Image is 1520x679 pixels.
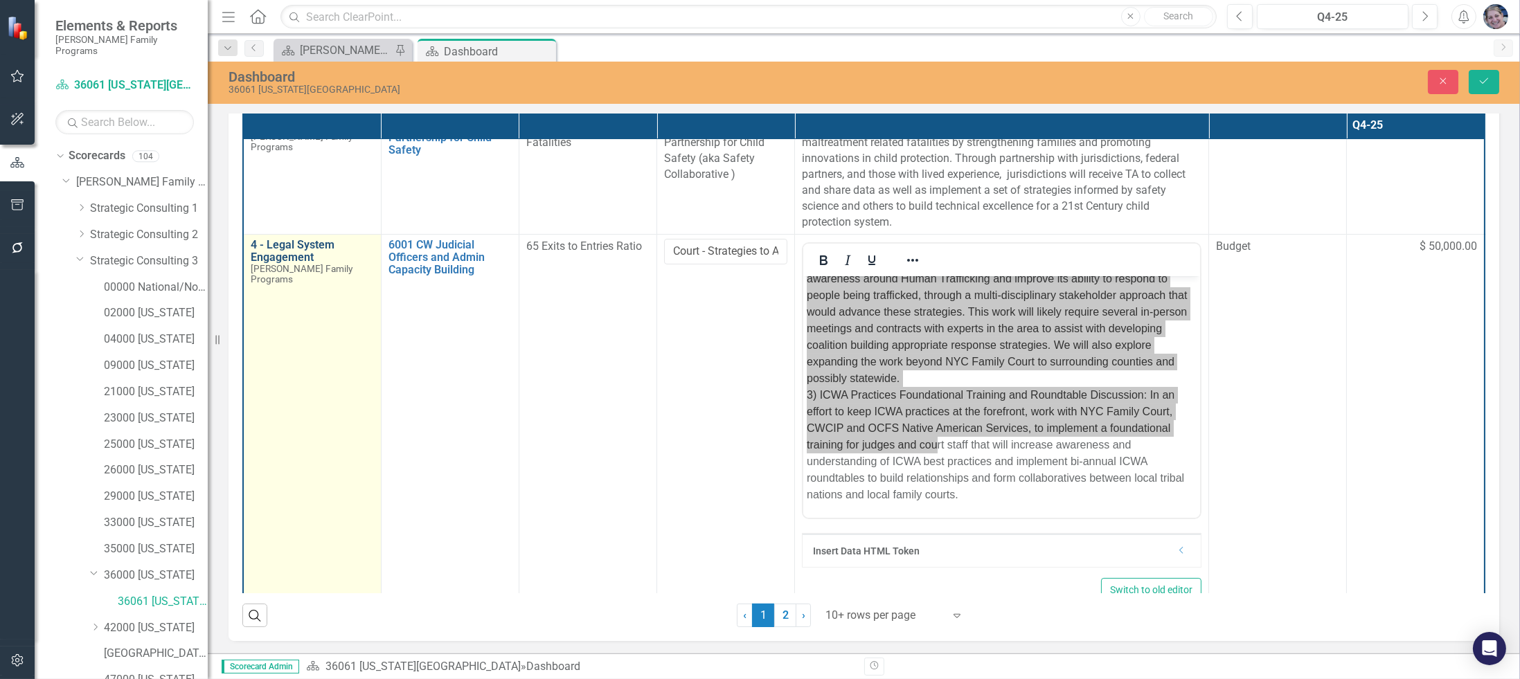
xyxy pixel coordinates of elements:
a: 02000 [US_STATE] [104,305,208,321]
div: 36061 [US_STATE][GEOGRAPHIC_DATA] [229,84,945,95]
div: Insert Data HTML Token [813,544,1169,558]
a: 23000 [US_STATE] [104,410,208,426]
a: 04000 [US_STATE] [104,332,208,347]
a: [PERSON_NAME] Overview [277,42,391,59]
div: [PERSON_NAME] Overview [300,42,391,59]
a: 42000 [US_STATE] [104,620,208,636]
a: Strategic Consulting 1 [90,201,208,217]
a: 25000 [US_STATE] [104,437,208,453]
a: 00000 National/No Jurisdiction (SC3) [104,280,208,296]
a: Strategic Consulting 3 [90,253,208,269]
a: 21000 [US_STATE] [104,384,208,400]
div: Q4-25 [1262,9,1404,26]
a: 36061 [US_STATE][GEOGRAPHIC_DATA] [325,660,521,673]
div: 104 [132,150,159,162]
img: Diane Gillian [1483,4,1508,29]
a: 36061 [US_STATE][GEOGRAPHIC_DATA] [118,594,208,610]
button: Bold [812,251,835,270]
span: Budget [1216,239,1339,255]
div: Dashboard [444,43,553,60]
input: Search ClearPoint... [280,5,1216,29]
span: › [802,608,805,622]
a: 2 [774,604,796,627]
input: Search Below... [55,110,194,134]
button: Italic [836,251,859,270]
p: The mission of the safety collaborative is to improve the safety and prevent child maltreatment r... [802,119,1201,230]
div: Dashboard [526,660,580,673]
button: Q4-25 [1257,4,1409,29]
button: Reveal or hide additional toolbar items [901,251,924,270]
iframe: Rich Text Area [803,276,1200,518]
a: 26000 [US_STATE] [104,462,208,478]
a: 36061 [US_STATE][GEOGRAPHIC_DATA] [55,78,194,93]
a: Strategic Consulting 2 [90,227,208,243]
a: 35000 [US_STATE] [104,541,208,557]
a: [PERSON_NAME] Family Programs [76,174,208,190]
span: [PERSON_NAME] Family Programs [251,263,352,284]
button: Underline [860,251,884,270]
button: Search [1144,7,1213,26]
a: 4 - Legal System Engagement [251,239,374,263]
span: Search [1163,10,1193,21]
a: Scorecards [69,148,125,164]
span: 1 [752,604,774,627]
span: Elements & Reports [55,17,194,34]
span: Scorecard Admin [222,660,299,673]
div: Open Intercom Messenger [1473,632,1506,665]
small: [PERSON_NAME] Family Programs [55,34,194,57]
span: $ 50,000.00 [1420,239,1477,255]
img: ClearPoint Strategy [7,16,31,40]
span: 65 Exits to Entries Ratio [526,239,642,253]
button: Switch to old editor [1101,578,1201,602]
span: [PERSON_NAME] Family Programs [251,131,352,152]
a: 09000 [US_STATE] [104,358,208,374]
div: » [306,659,854,675]
a: 6001 CW Judicial Officers and Admin Capacity Building [388,239,512,275]
div: Dashboard [229,69,945,84]
a: 29000 [US_STATE] [104,489,208,505]
a: 36000 [US_STATE] [104,568,208,583]
a: 33000 [US_STATE] [104,515,208,531]
a: 6924 National Partnership for Child Safety [388,119,512,156]
a: [GEOGRAPHIC_DATA][US_STATE] [104,646,208,662]
span: ‹ [743,608,746,622]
